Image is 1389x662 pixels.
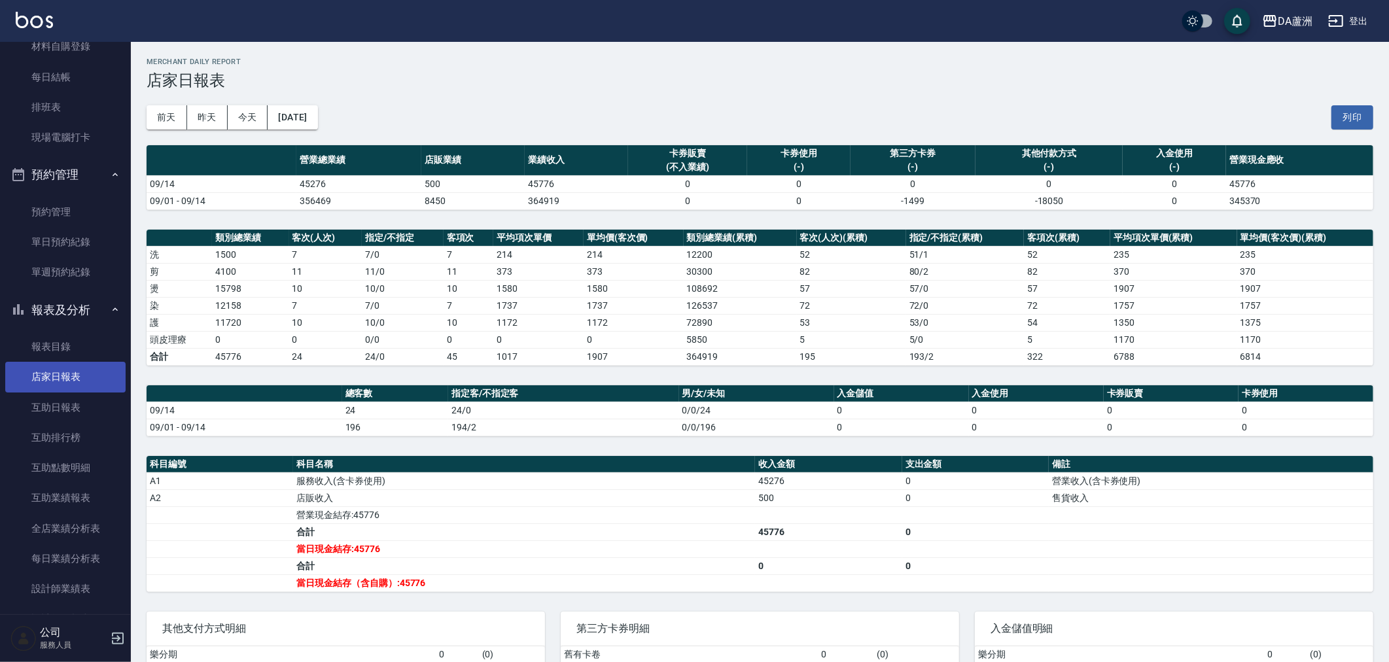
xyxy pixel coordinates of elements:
td: 0 [969,402,1104,419]
td: 214 [584,246,684,263]
td: 235 [1237,246,1373,263]
td: 322 [1024,348,1110,365]
td: 370 [1110,263,1237,280]
a: 互助日報表 [5,392,126,423]
a: 設計師業績表 [5,574,126,604]
th: 客次(人次) [289,230,362,247]
td: 10 [444,280,493,297]
th: 科目編號 [147,456,293,473]
th: 卡券使用 [1239,385,1373,402]
td: 45776 [525,175,628,192]
td: 0 [1239,419,1373,436]
td: 45276 [296,175,421,192]
td: 5 [797,331,906,348]
th: 總客數 [342,385,448,402]
td: 193/2 [906,348,1024,365]
button: 前天 [147,105,187,130]
td: 11 [289,263,362,280]
th: 客次(人次)(累積) [797,230,906,247]
td: 09/14 [147,175,296,192]
td: 0 [834,402,969,419]
td: 126537 [684,297,797,314]
td: 頭皮理療 [147,331,212,348]
td: 57 / 0 [906,280,1024,297]
td: 1017 [493,348,584,365]
span: 第三方卡券明細 [576,622,943,635]
a: 互助排行榜 [5,423,126,453]
td: 燙 [147,280,212,297]
th: 營業總業績 [296,145,421,176]
td: 500 [421,175,525,192]
div: 第三方卡券 [854,147,972,160]
div: (不入業績) [631,160,744,174]
td: 57 [797,280,906,297]
a: 全店業績分析表 [5,514,126,544]
a: 報表目錄 [5,332,126,362]
td: 196 [342,419,448,436]
a: 單週預約紀錄 [5,257,126,287]
td: 6788 [1110,348,1237,365]
td: 09/01 - 09/14 [147,192,296,209]
td: 1580 [584,280,684,297]
td: 1500 [212,246,289,263]
button: 昨天 [187,105,228,130]
td: 0 [1104,419,1239,436]
th: 收入金額 [755,456,902,473]
div: 卡券使用 [750,147,847,160]
td: 7 / 0 [362,297,444,314]
td: 52 [797,246,906,263]
th: 類別總業績(累積) [684,230,797,247]
a: 互助業績報表 [5,483,126,513]
td: 345370 [1226,192,1373,209]
td: 11720 [212,314,289,331]
td: 1907 [1237,280,1373,297]
td: 12200 [684,246,797,263]
td: 0 [902,489,1049,506]
td: 1375 [1237,314,1373,331]
td: -1499 [851,192,976,209]
td: 370 [1237,263,1373,280]
div: 入金使用 [1126,147,1223,160]
td: 0 [969,419,1104,436]
td: 0 [851,175,976,192]
a: 預約管理 [5,197,126,227]
td: 1170 [1237,331,1373,348]
td: 72890 [684,314,797,331]
td: 10 / 0 [362,314,444,331]
td: 0/0/24 [679,402,834,419]
div: 其他付款方式 [979,147,1119,160]
td: 售貨收入 [1049,489,1373,506]
button: 列印 [1331,105,1373,130]
td: 235 [1110,246,1237,263]
td: 57 [1024,280,1110,297]
td: 0 [1123,192,1226,209]
td: 72 [1024,297,1110,314]
th: 卡券販賣 [1104,385,1239,402]
td: 1580 [493,280,584,297]
button: save [1224,8,1250,34]
td: 0 [834,419,969,436]
button: [DATE] [268,105,317,130]
td: 373 [584,263,684,280]
td: 店販收入 [293,489,755,506]
td: 服務收入(含卡券使用) [293,472,755,489]
td: 剪 [147,263,212,280]
td: A2 [147,489,293,506]
td: 0 [902,557,1049,574]
td: 1350 [1110,314,1237,331]
td: 8450 [421,192,525,209]
td: 24 [289,348,362,365]
td: 4100 [212,263,289,280]
td: 54 [1024,314,1110,331]
td: 108692 [684,280,797,297]
table: a dense table [147,230,1373,366]
td: 1757 [1110,297,1237,314]
div: (-) [854,160,972,174]
td: 82 [797,263,906,280]
td: 0 [747,175,851,192]
td: 52 [1024,246,1110,263]
td: 0 [747,192,851,209]
th: 業績收入 [525,145,628,176]
td: -18050 [976,192,1123,209]
td: 合計 [293,557,755,574]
